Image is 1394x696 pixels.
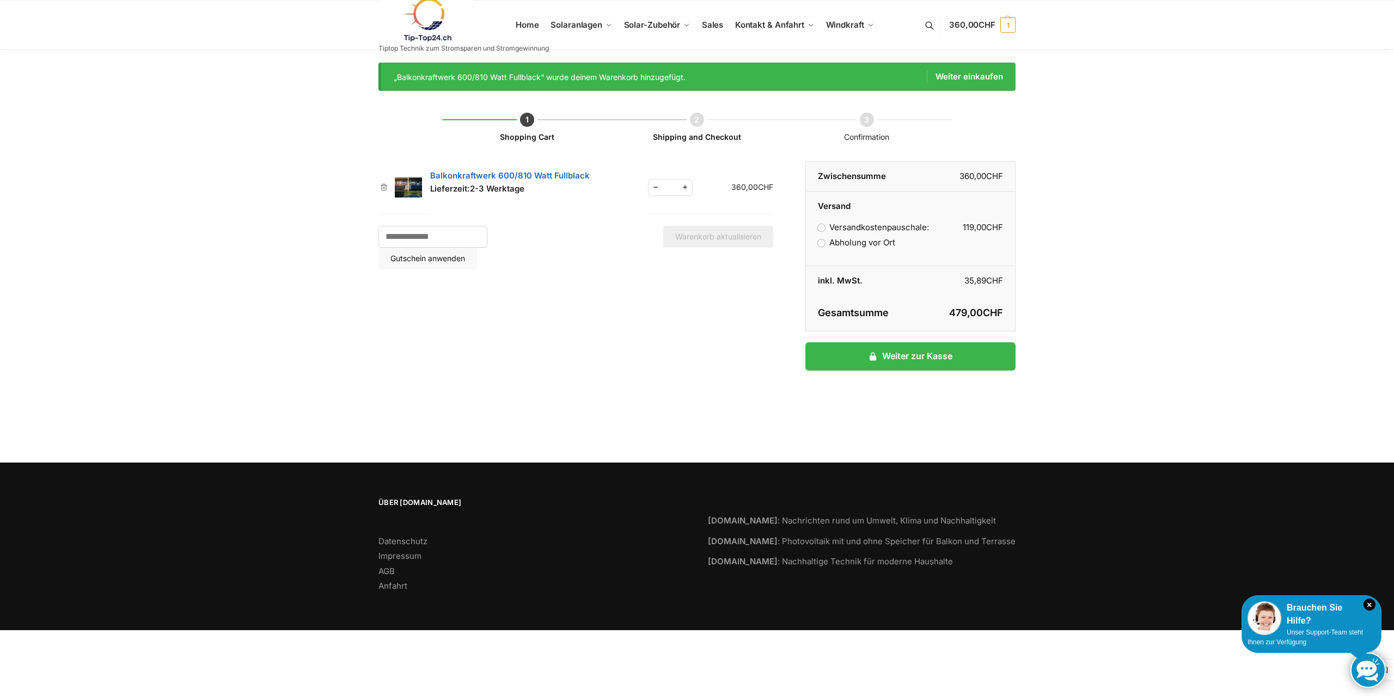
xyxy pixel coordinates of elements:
[964,275,1003,286] bdi: 35,89
[949,9,1016,41] a: 360,00CHF 1
[821,1,878,50] a: Windkraft
[395,177,422,198] img: Warenkorb 1
[697,1,727,50] a: Sales
[378,551,421,561] a: Impressum
[805,342,1016,371] a: Weiter zur Kasse
[803,377,1018,408] iframe: Sicherer Rahmen für schnelle Bezahlvorgänge
[826,20,864,30] span: Windkraft
[378,45,549,52] p: Tiptop Technik zum Stromsparen und Stromgewinnung
[378,566,395,576] a: AGB
[806,192,1015,213] th: Versand
[624,20,681,30] span: Solar-Zubehör
[1364,599,1375,611] i: Schließen
[551,20,602,30] span: Solaranlagen
[708,515,778,526] strong: [DOMAIN_NAME]
[806,162,910,192] th: Zwischensumme
[963,222,1003,232] bdi: 119,00
[959,171,1003,181] bdi: 360,00
[702,20,724,30] span: Sales
[758,182,773,192] span: CHF
[649,181,663,194] span: Reduce quantity
[470,183,524,194] span: 2-3 Werktage
[818,222,929,232] label: Versandkostenpauschale:
[430,170,590,181] a: Balkonkraftwerk 600/810 Watt Fullblack
[806,295,910,331] th: Gesamtsumme
[546,1,616,50] a: Solaranlagen
[979,20,995,30] span: CHF
[708,556,953,566] a: [DOMAIN_NAME]: Nachhaltige Technik für moderne Haushalte
[678,181,692,194] span: Increase quantity
[708,515,996,526] a: [DOMAIN_NAME]: Nachrichten rund um Umwelt, Klima und Nachhaltigkeit
[378,183,389,191] a: Balkonkraftwerk 600/810 Watt Fullblack aus dem Warenkorb entfernen
[378,536,427,546] a: Datenschutz
[986,222,1003,232] span: CHF
[806,266,910,295] th: inkl. MwSt.
[730,1,818,50] a: Kontakt & Anfahrt
[500,132,554,141] a: Shopping Cart
[663,226,773,248] button: Warenkorb aktualisieren
[430,183,524,194] span: Lieferzeit:
[653,132,741,141] a: Shipping and Checkout
[1000,17,1016,33] span: 1
[818,237,895,248] label: Abholung vor Ort
[394,70,1004,83] div: „Balkonkraftwerk 600/810 Watt Fullblack“ wurde deinem Warenkorb hinzugefügt.
[986,171,1003,181] span: CHF
[731,182,773,192] bdi: 360,00
[708,536,1016,546] a: [DOMAIN_NAME]: Photovoltaik mit und ohne Speicher für Balkon und Terrasse
[844,132,889,141] span: Confirmation
[664,181,677,194] input: Produktmenge
[1248,601,1375,627] div: Brauchen Sie Hilfe?
[949,20,995,30] span: 360,00
[949,307,1003,318] bdi: 479,00
[986,275,1003,286] span: CHF
[708,536,778,546] strong: [DOMAIN_NAME]
[927,70,1003,83] a: Weiter einkaufen
[1248,629,1363,646] span: Unser Support-Team steht Ihnen zur Verfügung
[378,497,686,508] span: Über [DOMAIN_NAME]
[708,556,778,566] strong: [DOMAIN_NAME]
[378,581,407,591] a: Anfahrt
[983,307,1003,318] span: CHF
[619,1,694,50] a: Solar-Zubehör
[735,20,804,30] span: Kontakt & Anfahrt
[1248,601,1281,635] img: Customer service
[378,248,477,269] button: Gutschein anwenden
